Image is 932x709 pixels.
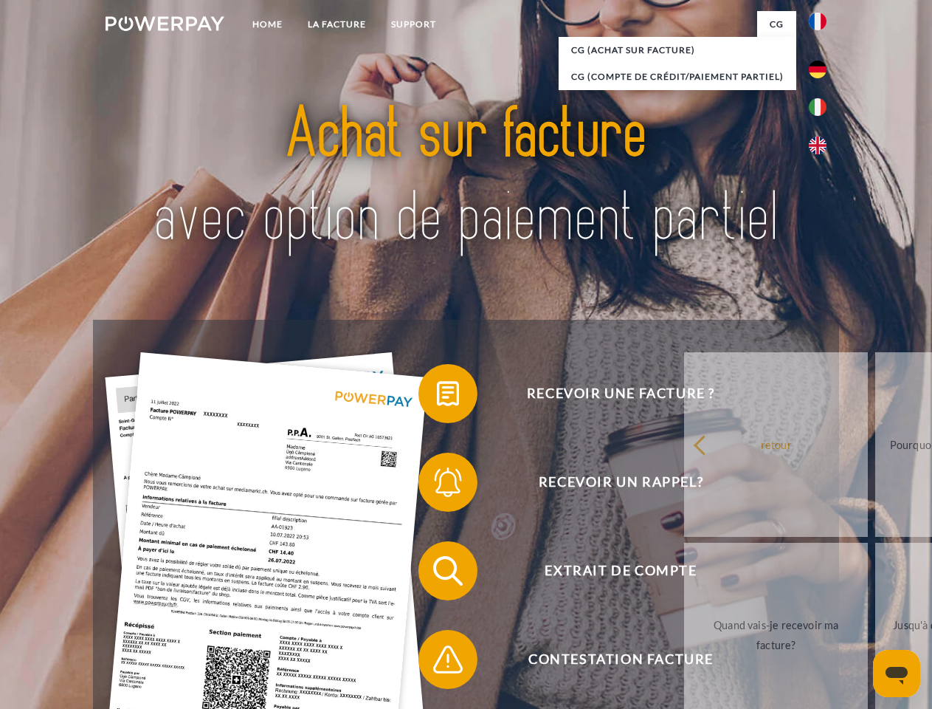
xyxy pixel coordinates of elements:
img: qb_search.svg [429,552,466,589]
button: Extrait de compte [418,541,802,600]
button: Recevoir un rappel? [418,453,802,512]
span: Recevoir un rappel? [440,453,801,512]
iframe: Bouton de lancement de la fenêtre de messagerie [873,650,920,697]
button: Contestation Facture [418,630,802,689]
span: Contestation Facture [440,630,801,689]
span: Extrait de compte [440,541,801,600]
a: LA FACTURE [295,11,379,38]
a: CG (Compte de crédit/paiement partiel) [559,64,796,90]
img: fr [809,13,826,30]
img: qb_warning.svg [429,641,466,678]
div: retour [693,434,859,454]
img: qb_bill.svg [429,375,466,412]
a: CG (achat sur facture) [559,37,796,64]
img: title-powerpay_fr.svg [141,71,791,283]
img: it [809,98,826,116]
button: Recevoir une facture ? [418,364,802,423]
img: qb_bell.svg [429,464,466,501]
a: Home [240,11,295,38]
span: Recevoir une facture ? [440,364,801,423]
img: logo-powerpay-white.svg [106,16,224,31]
img: de [809,61,826,78]
div: Quand vais-je recevoir ma facture? [693,615,859,655]
img: en [809,137,826,154]
a: CG [757,11,796,38]
a: Support [379,11,449,38]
